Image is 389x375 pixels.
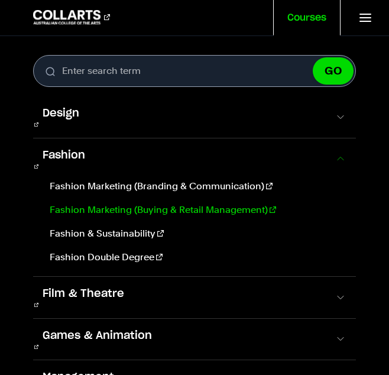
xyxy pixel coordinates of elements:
a: Design [33,106,89,128]
button: GO [313,57,354,85]
button: Games & Animation [33,319,356,360]
button: Design [33,96,356,138]
a: Fashion [33,148,95,170]
span: Design [33,106,89,121]
a: Fashion Double Degree [45,250,346,264]
a: Fashion & Sustainability [45,227,346,241]
div: Go to homepage [33,10,110,24]
span: Film & Theatre [33,286,134,302]
form: Search [33,55,356,87]
span: Games & Animation [33,328,161,344]
button: Film & Theatre [33,277,356,318]
span: Fashion [33,148,95,163]
a: Film & Theatre [33,286,134,309]
button: Fashion [33,138,356,180]
a: Fashion Marketing (Buying & Retail Management) [45,203,346,217]
a: Games & Animation [33,328,161,351]
a: Fashion Marketing (Branding & Communication) [45,179,346,193]
input: Enter search term [33,55,356,87]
